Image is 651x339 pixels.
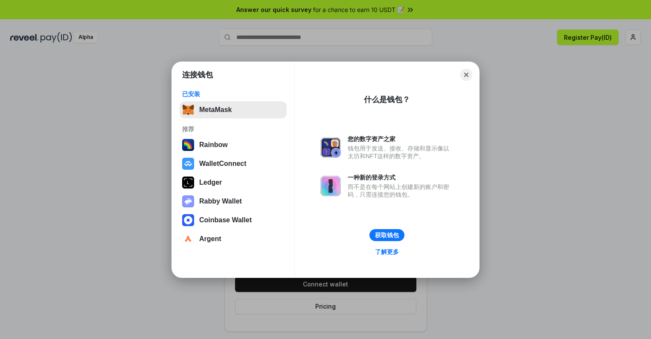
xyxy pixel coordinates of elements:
button: Coinbase Wallet [180,212,287,229]
div: 推荐 [182,125,284,133]
div: 获取钱包 [375,231,399,239]
div: 钱包用于发送、接收、存储和显示像以太坊和NFT这样的数字资产。 [348,144,453,160]
img: svg+xml,%3Csvg%20width%3D%22120%22%20height%3D%22120%22%20viewBox%3D%220%200%20120%20120%22%20fil... [182,139,194,151]
div: Ledger [199,179,222,186]
div: MetaMask [199,106,232,114]
button: WalletConnect [180,155,287,172]
img: svg+xml,%3Csvg%20xmlns%3D%22http%3A%2F%2Fwww.w3.org%2F2000%2Fsvg%22%20width%3D%2228%22%20height%3... [182,177,194,189]
button: 获取钱包 [369,229,404,241]
div: Argent [199,235,221,243]
div: 什么是钱包？ [364,94,410,105]
div: 您的数字资产之家 [348,135,453,143]
img: svg+xml,%3Csvg%20xmlns%3D%22http%3A%2F%2Fwww.w3.org%2F2000%2Fsvg%22%20fill%3D%22none%22%20viewBox... [320,137,341,158]
a: 了解更多 [370,246,404,257]
img: svg+xml,%3Csvg%20width%3D%2228%22%20height%3D%2228%22%20viewBox%3D%220%200%2028%2028%22%20fill%3D... [182,158,194,170]
button: Rainbow [180,136,287,153]
div: 而不是在每个网站上创建新的账户和密码，只需连接您的钱包。 [348,183,453,198]
div: 已安装 [182,90,284,98]
img: svg+xml,%3Csvg%20width%3D%2228%22%20height%3D%2228%22%20viewBox%3D%220%200%2028%2028%22%20fill%3D... [182,214,194,226]
div: 了解更多 [375,248,399,256]
button: Close [460,69,472,81]
div: WalletConnect [199,160,247,168]
img: svg+xml,%3Csvg%20xmlns%3D%22http%3A%2F%2Fwww.w3.org%2F2000%2Fsvg%22%20fill%3D%22none%22%20viewBox... [320,176,341,196]
button: Argent [180,230,287,248]
div: Rainbow [199,141,228,149]
h1: 连接钱包 [182,70,213,80]
button: MetaMask [180,101,287,118]
img: svg+xml,%3Csvg%20fill%3D%22none%22%20height%3D%2233%22%20viewBox%3D%220%200%2035%2033%22%20width%... [182,104,194,116]
button: Rabby Wallet [180,193,287,210]
div: 一种新的登录方式 [348,174,453,181]
img: svg+xml,%3Csvg%20width%3D%2228%22%20height%3D%2228%22%20viewBox%3D%220%200%2028%2028%22%20fill%3D... [182,233,194,245]
div: Rabby Wallet [199,198,242,205]
img: svg+xml,%3Csvg%20xmlns%3D%22http%3A%2F%2Fwww.w3.org%2F2000%2Fsvg%22%20fill%3D%22none%22%20viewBox... [182,195,194,207]
div: Coinbase Wallet [199,216,252,224]
button: Ledger [180,174,287,191]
